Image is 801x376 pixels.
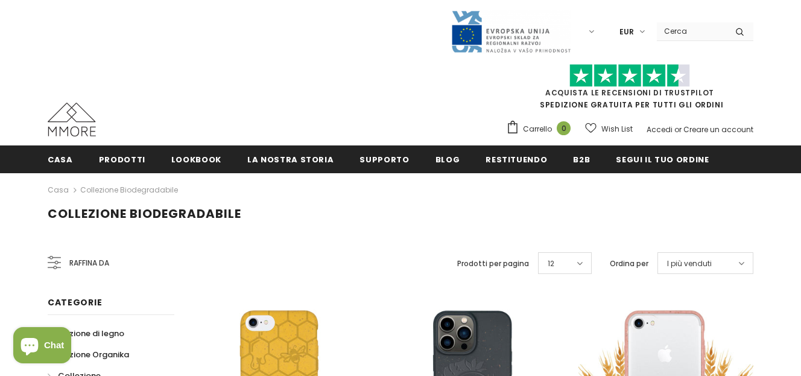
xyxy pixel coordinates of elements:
[548,258,554,270] span: 12
[171,145,221,173] a: Lookbook
[557,121,571,135] span: 0
[647,124,673,135] a: Accedi
[523,123,552,135] span: Carrello
[619,26,634,38] span: EUR
[569,64,690,88] img: Fidati di Pilot Stars
[435,145,460,173] a: Blog
[48,154,73,165] span: Casa
[506,69,753,110] span: SPEDIZIONE GRATUITA PER TUTTI GLI ORDINI
[616,145,709,173] a: Segui il tuo ordine
[506,120,577,138] a: Carrello 0
[48,323,124,344] a: Collezione di legno
[451,26,571,36] a: Javni Razpis
[48,349,129,360] span: Collezione Organika
[48,103,96,136] img: Casi MMORE
[585,118,633,139] a: Wish List
[48,344,129,365] a: Collezione Organika
[435,154,460,165] span: Blog
[80,185,178,195] a: Collezione biodegradabile
[247,154,334,165] span: La nostra storia
[99,154,145,165] span: Prodotti
[247,145,334,173] a: La nostra storia
[10,327,75,366] inbox-online-store-chat: Shopify online store chat
[486,145,547,173] a: Restituendo
[610,258,648,270] label: Ordina per
[359,154,409,165] span: supporto
[667,258,712,270] span: I più venduti
[457,258,529,270] label: Prodotti per pagina
[486,154,547,165] span: Restituendo
[171,154,221,165] span: Lookbook
[99,145,145,173] a: Prodotti
[48,145,73,173] a: Casa
[451,10,571,54] img: Javni Razpis
[48,328,124,339] span: Collezione di legno
[601,123,633,135] span: Wish List
[545,88,714,98] a: Acquista le recensioni di TrustPilot
[359,145,409,173] a: supporto
[657,22,726,40] input: Search Site
[616,154,709,165] span: Segui il tuo ordine
[674,124,682,135] span: or
[48,183,69,197] a: Casa
[69,257,109,270] span: Raffina da
[573,145,590,173] a: B2B
[683,124,753,135] a: Creare un account
[48,205,241,222] span: Collezione biodegradabile
[48,296,102,308] span: Categorie
[573,154,590,165] span: B2B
